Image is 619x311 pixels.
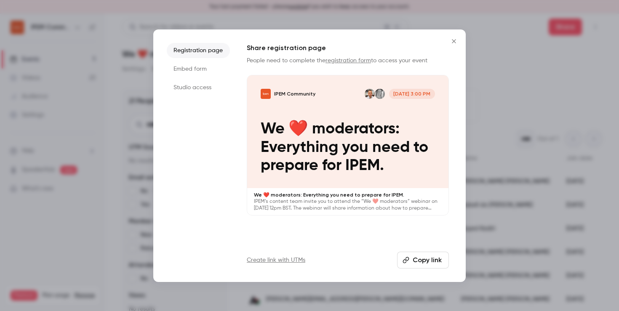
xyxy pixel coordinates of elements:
[375,89,385,99] img: Ash Barry
[167,43,230,58] li: Registration page
[326,58,371,64] a: registration form
[365,89,375,99] img: Matt Robinson
[274,90,315,97] p: IPEM Community
[167,61,230,77] li: Embed form
[261,120,435,175] p: We ❤️ moderators: Everything you need to prepare for IPEM.
[397,252,449,268] button: Copy link
[167,80,230,95] li: Studio access
[247,256,305,264] a: Create link with UTMs
[389,89,435,99] span: [DATE] 3:00 PM
[247,56,449,65] p: People need to complete the to access your event
[446,33,462,50] button: Close
[261,89,271,99] img: We ❤️ moderators: Everything you need to prepare for IPEM.
[247,43,449,53] h1: Share registration page
[247,75,449,216] a: We ❤️ moderators: Everything you need to prepare for IPEM.IPEM CommunityAsh BarryMatt Robinson[DA...
[254,191,442,198] p: We ❤️ moderators: Everything you need to prepare for IPEM.
[254,198,442,212] p: IPEM’s content team invite you to attend the “We ❤️ moderators” webinar on [DATE] 12pm BST. The w...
